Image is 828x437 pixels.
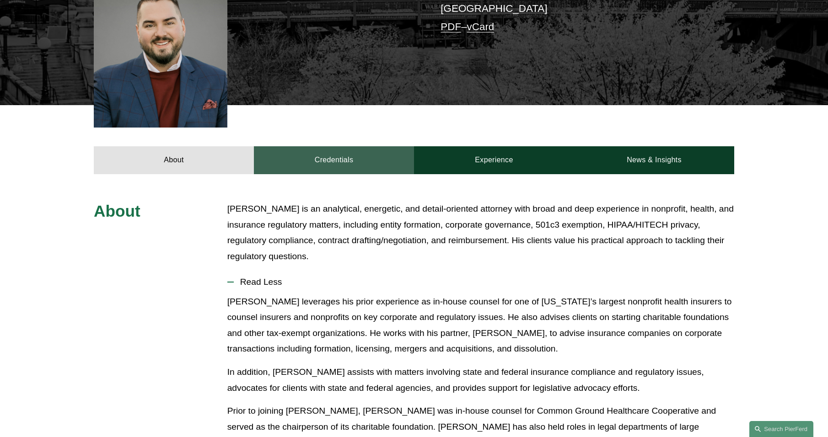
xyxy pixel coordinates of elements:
[414,146,574,174] a: Experience
[234,277,734,287] span: Read Less
[574,146,734,174] a: News & Insights
[227,201,734,264] p: [PERSON_NAME] is an analytical, energetic, and detail-oriented attorney with broad and deep exper...
[749,421,813,437] a: Search this site
[467,21,495,32] a: vCard
[254,146,414,174] a: Credentials
[441,21,461,32] a: PDF
[94,202,140,220] span: About
[227,294,734,357] p: [PERSON_NAME] leverages his prior experience as in-house counsel for one of [US_STATE]’s largest ...
[227,270,734,294] button: Read Less
[94,146,254,174] a: About
[227,364,734,396] p: In addition, [PERSON_NAME] assists with matters involving state and federal insurance compliance ...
